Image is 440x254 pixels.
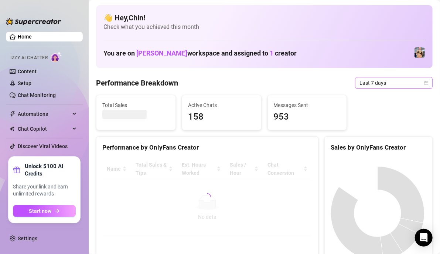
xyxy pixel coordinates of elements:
span: Last 7 days [359,77,428,88]
span: Check what you achieved this month [103,23,425,31]
span: Start now [29,208,52,214]
div: Performance by OnlyFans Creator [102,143,312,153]
a: Content [18,68,37,74]
img: Chat Copilot [10,126,14,131]
span: loading [204,193,211,201]
span: 953 [274,110,341,124]
strong: Unlock $100 AI Credits [25,163,76,177]
a: Settings [18,235,37,241]
h1: You are on workspace and assigned to creator [103,49,297,57]
span: Messages Sent [274,101,341,109]
div: Open Intercom Messenger [415,229,433,247]
span: thunderbolt [10,111,16,117]
button: Start nowarrow-right [13,205,76,217]
span: Chat Copilot [18,123,70,135]
span: Active Chats [188,101,255,109]
img: logo-BBDzfeDw.svg [6,18,61,25]
span: [PERSON_NAME] [136,49,187,57]
a: Home [18,34,32,40]
span: gift [13,166,20,174]
span: calendar [424,81,429,85]
a: Chat Monitoring [18,92,56,98]
div: Sales by OnlyFans Creator [331,143,426,153]
span: Izzy AI Chatter [10,54,48,61]
span: 1 [270,49,273,57]
span: Total Sales [102,101,170,109]
span: Share your link and earn unlimited rewards [13,183,76,198]
span: Automations [18,108,70,120]
h4: 👋 Hey, Chin ! [103,13,425,23]
span: arrow-right [55,208,60,214]
img: AI Chatter [51,51,62,62]
span: 158 [188,110,255,124]
a: Discover Viral Videos [18,143,68,149]
h4: Performance Breakdown [96,78,178,88]
img: Veronica [415,47,425,58]
a: Setup [18,80,31,86]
